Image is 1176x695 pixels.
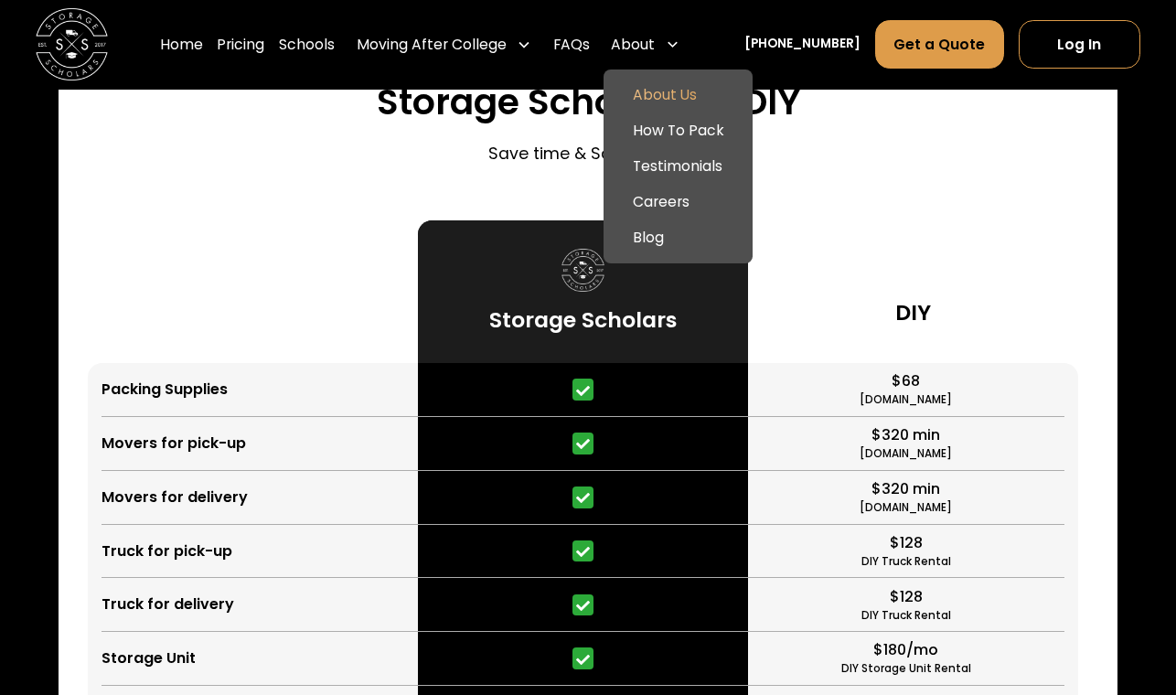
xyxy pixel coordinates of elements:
[860,500,952,517] div: [DOMAIN_NAME]
[489,306,677,335] h3: Storage Scholars
[860,446,952,463] div: [DOMAIN_NAME]
[561,249,604,292] img: Storage Scholars logo.
[604,20,687,70] div: About
[357,34,507,56] div: Moving After College
[102,540,232,562] div: Truck for pick-up
[102,486,248,508] div: Movers for delivery
[611,185,745,220] a: Careers
[890,586,923,608] div: $128
[604,69,753,262] nav: About
[611,220,745,256] a: Blog
[875,21,1004,69] a: Get a Quote
[841,661,971,678] div: DIY Storage Unit Rental
[217,20,264,70] a: Pricing
[611,149,745,185] a: Testimonials
[102,647,196,669] div: Storage Unit
[102,379,228,401] div: Packing Supplies
[611,77,745,112] a: About Us
[1019,21,1140,69] a: Log In
[871,424,940,446] div: $320 min
[102,593,234,615] div: Truck for delivery
[892,370,920,392] div: $68
[895,299,931,327] h3: DIY
[377,80,800,123] h3: Storage Scholars vs DIY
[279,20,335,70] a: Schools
[861,554,951,571] div: DIY Truck Rental
[102,433,246,454] div: Movers for pick-up
[873,639,938,661] div: $180/mo
[488,142,689,166] p: Save time & Save Money
[36,9,107,80] img: Storage Scholars main logo
[861,608,951,625] div: DIY Truck Rental
[160,20,203,70] a: Home
[890,532,923,554] div: $128
[744,36,861,55] a: [PHONE_NUMBER]
[611,112,745,148] a: How To Pack
[871,478,940,500] div: $320 min
[611,34,655,56] div: About
[349,20,539,70] div: Moving After College
[553,20,590,70] a: FAQs
[860,392,952,409] div: [DOMAIN_NAME]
